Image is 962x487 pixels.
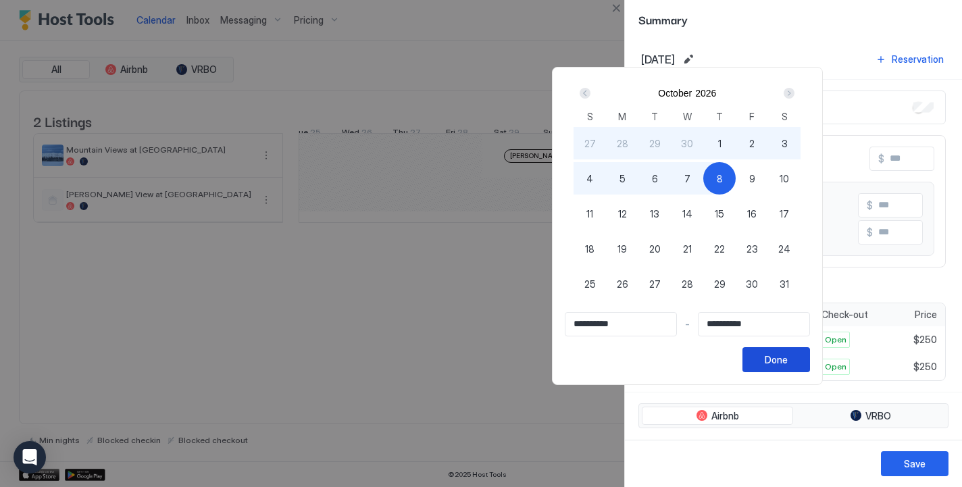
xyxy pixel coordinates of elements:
[736,232,768,265] button: 23
[718,136,721,151] span: 1
[619,172,626,186] span: 5
[703,197,736,230] button: 15
[638,267,671,300] button: 27
[574,267,606,300] button: 25
[782,109,788,124] span: S
[780,207,789,221] span: 17
[780,277,789,291] span: 31
[14,441,46,473] div: Open Intercom Messenger
[736,267,768,300] button: 30
[695,88,716,99] button: 2026
[584,136,596,151] span: 27
[649,136,661,151] span: 29
[638,127,671,159] button: 29
[682,207,692,221] span: 14
[684,172,690,186] span: 7
[703,267,736,300] button: 29
[778,242,790,256] span: 24
[606,197,638,230] button: 12
[606,232,638,265] button: 19
[768,162,801,195] button: 10
[765,353,788,367] div: Done
[747,207,757,221] span: 16
[749,172,755,186] span: 9
[650,207,659,221] span: 13
[574,127,606,159] button: 27
[606,127,638,159] button: 28
[736,127,768,159] button: 2
[671,162,703,195] button: 7
[617,242,627,256] span: 19
[714,242,725,256] span: 22
[699,313,809,336] input: Input Field
[746,277,758,291] span: 30
[671,232,703,265] button: 21
[746,242,758,256] span: 23
[586,172,593,186] span: 4
[671,127,703,159] button: 30
[716,109,723,124] span: T
[703,232,736,265] button: 22
[703,127,736,159] button: 1
[717,172,723,186] span: 8
[749,109,755,124] span: F
[779,85,797,101] button: Next
[574,232,606,265] button: 18
[574,197,606,230] button: 11
[768,267,801,300] button: 31
[715,207,724,221] span: 15
[651,109,658,124] span: T
[649,277,661,291] span: 27
[574,162,606,195] button: 4
[618,109,626,124] span: M
[565,313,676,336] input: Input Field
[606,162,638,195] button: 5
[683,109,692,124] span: W
[768,232,801,265] button: 24
[768,127,801,159] button: 3
[618,207,627,221] span: 12
[671,267,703,300] button: 28
[768,197,801,230] button: 17
[749,136,755,151] span: 2
[658,88,692,99] button: October
[617,136,628,151] span: 28
[638,197,671,230] button: 13
[681,136,693,151] span: 30
[683,242,692,256] span: 21
[742,347,810,372] button: Done
[649,242,661,256] span: 20
[587,109,593,124] span: S
[703,162,736,195] button: 8
[671,197,703,230] button: 14
[682,277,693,291] span: 28
[652,172,658,186] span: 6
[584,277,596,291] span: 25
[638,162,671,195] button: 6
[736,162,768,195] button: 9
[736,197,768,230] button: 16
[586,207,593,221] span: 11
[606,267,638,300] button: 26
[585,242,594,256] span: 18
[577,85,595,101] button: Prev
[685,318,690,330] span: -
[782,136,788,151] span: 3
[638,232,671,265] button: 20
[714,277,726,291] span: 29
[780,172,789,186] span: 10
[617,277,628,291] span: 26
